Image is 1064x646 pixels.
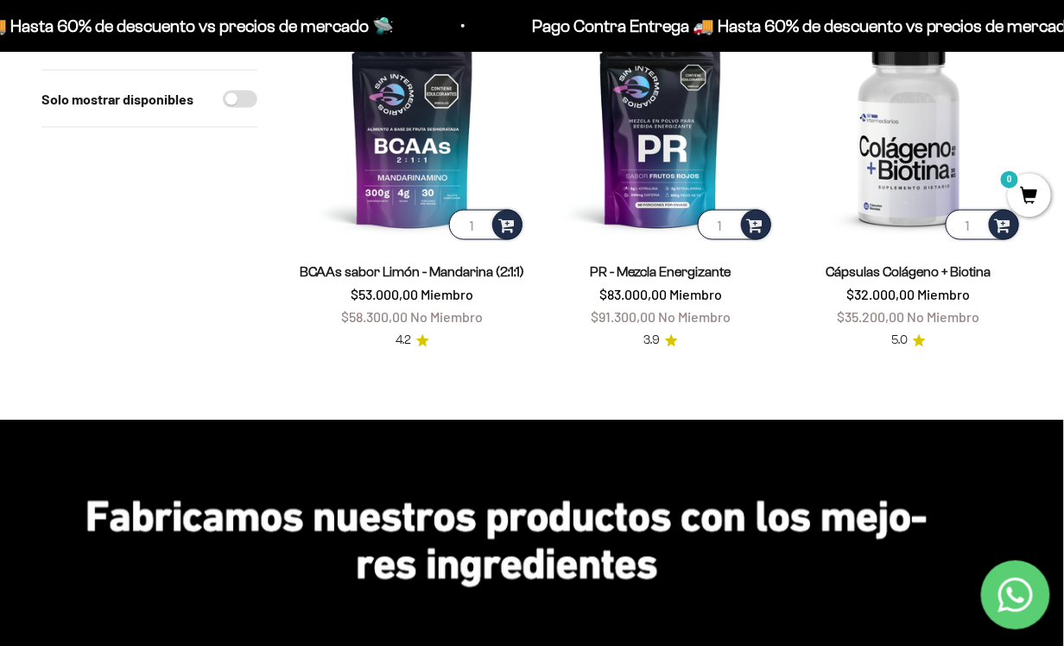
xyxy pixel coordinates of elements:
span: No Miembro [658,309,731,326]
span: $32.000,00 [847,287,915,303]
span: $53.000,00 [351,287,419,303]
a: Cápsulas Colágeno + Biotina [826,264,991,279]
label: Solo mostrar disponibles [41,87,193,110]
a: 5.05.0 de 5.0 estrellas [891,332,926,351]
a: BCAAs sabor Limón - Mandarina (2:1:1) [301,264,525,279]
span: 5.0 [891,332,908,351]
span: Miembro [918,287,971,303]
mark: 0 [999,169,1020,190]
span: $58.300,00 [342,309,408,326]
span: 3.9 [643,332,660,351]
span: No Miembro [908,309,980,326]
span: Miembro [421,287,474,303]
span: $35.200,00 [838,309,905,326]
a: PR - Mezcla Energizante [590,264,731,279]
span: $91.300,00 [591,309,655,326]
a: 4.24.2 de 5.0 estrellas [396,332,429,351]
a: 3.93.9 de 5.0 estrellas [643,332,678,351]
span: No Miembro [411,309,484,326]
p: Pago Contra Entrega 🚚 Hasta 60% de descuento vs precios de mercado 🛸 [305,12,874,40]
span: 4.2 [396,332,411,351]
span: $83.000,00 [599,287,667,303]
a: 0 [1008,187,1051,206]
span: Miembro [669,287,722,303]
